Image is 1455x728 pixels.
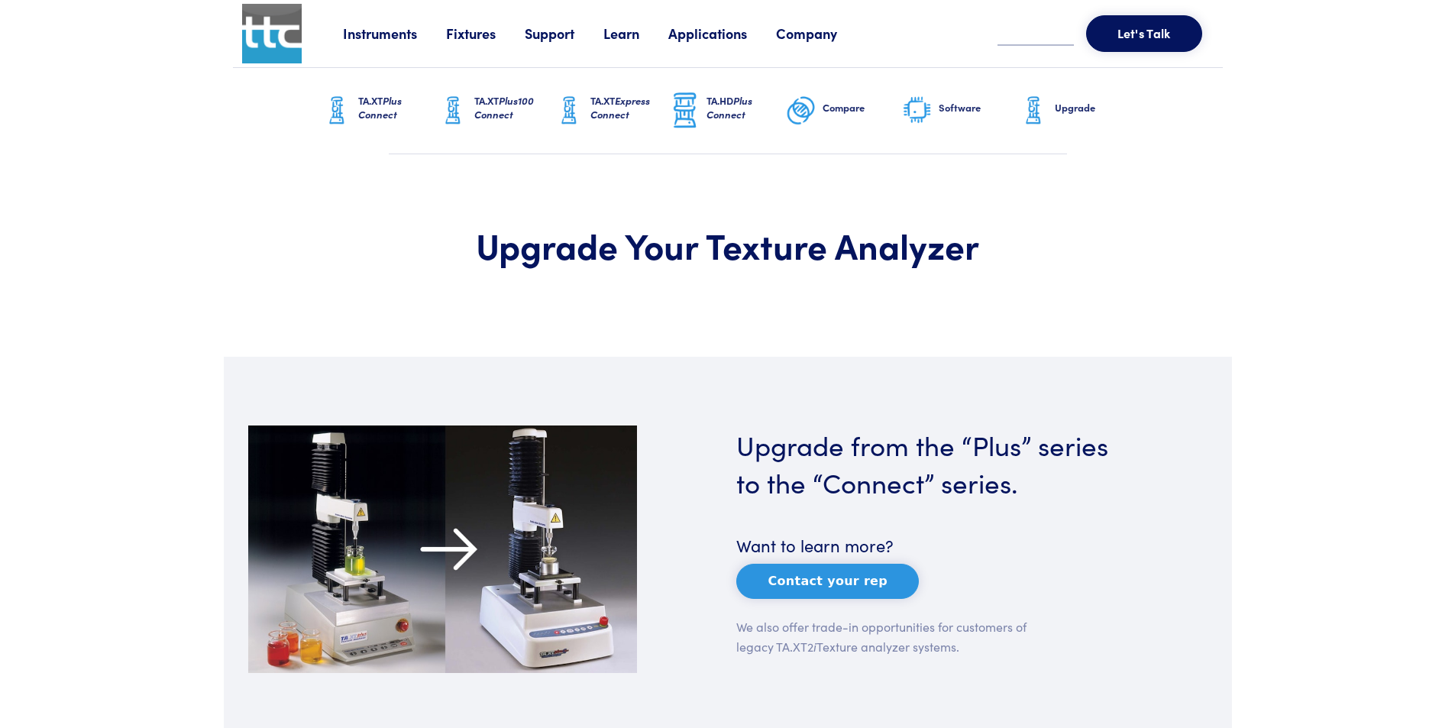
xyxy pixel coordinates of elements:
[438,92,468,130] img: ta-xt-graphic.png
[325,223,1131,267] h1: Upgrade Your Texture Analyzer
[786,92,816,130] img: compare-graphic.png
[242,4,302,63] img: ttc_logo_1x1_v1.0.png
[438,68,554,154] a: TA.XTPlus100 Connect
[706,93,752,121] span: Plus Connect
[248,425,637,673] img: upgrade-to-connect.jpg
[343,24,446,43] a: Instruments
[446,24,525,43] a: Fixtures
[1086,15,1202,52] button: Let's Talk
[736,425,1125,500] h3: Upgrade from the “Plus” series to the “Connect” series.
[813,638,816,655] em: i
[525,24,603,43] a: Support
[902,95,933,127] img: software-graphic.png
[603,24,668,43] a: Learn
[1018,92,1049,130] img: ta-xt-graphic.png
[736,564,919,599] button: Contact your rep
[358,94,438,121] h6: TA.XT
[474,93,534,121] span: Plus100 Connect
[590,93,650,121] span: Express Connect
[823,101,902,115] h6: Compare
[554,68,670,154] a: TA.XTExpress Connect
[1018,68,1134,154] a: Upgrade
[358,93,402,121] span: Plus Connect
[939,101,1018,115] h6: Software
[902,68,1018,154] a: Software
[322,92,352,130] img: ta-xt-graphic.png
[590,94,670,121] h6: TA.XT
[1055,101,1134,115] h6: Upgrade
[322,68,438,154] a: TA.XTPlus Connect
[776,24,866,43] a: Company
[736,617,1028,656] p: We also offer trade-in opportunities for customers of legacy TA.XT2 Texture analyzer systems.
[474,94,554,121] h6: TA.XT
[670,68,786,154] a: TA.HDPlus Connect
[706,94,786,121] h6: TA.HD
[668,24,776,43] a: Applications
[670,91,700,131] img: ta-hd-graphic.png
[554,92,584,130] img: ta-xt-graphic.png
[786,68,902,154] a: Compare
[736,534,1125,558] h6: Want to learn more?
